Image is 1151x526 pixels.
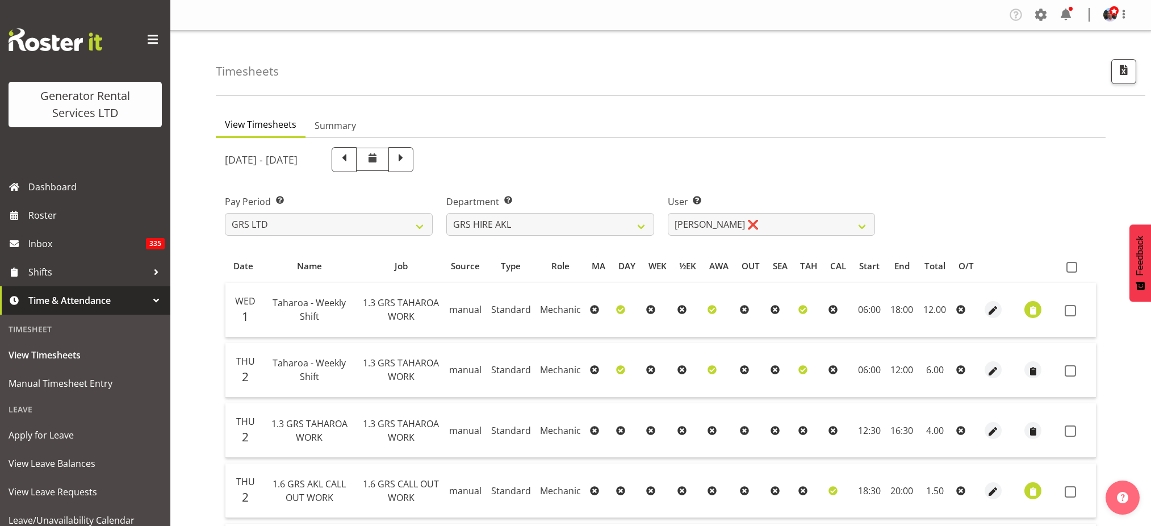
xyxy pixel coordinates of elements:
span: Feedback [1135,236,1145,275]
span: SEA [773,260,788,273]
span: Dashboard [28,178,165,195]
span: WEK [648,260,667,273]
span: Start [859,260,880,273]
td: 16:30 [886,403,918,458]
span: View Leave Balances [9,455,162,472]
td: Standard [487,403,535,458]
span: Source [451,260,480,273]
td: 12.00 [918,283,952,337]
td: 6.00 [918,343,952,398]
span: Role [551,260,570,273]
span: Apply for Leave [9,427,162,444]
td: 4.00 [918,403,952,458]
td: 12:00 [886,343,918,398]
span: 2 [242,429,249,445]
h4: Timesheets [216,65,279,78]
td: 06:00 [853,343,886,398]
span: 1.3 GRS TAHAROA WORK [363,357,439,383]
span: Thu [236,475,255,488]
span: 335 [146,238,165,249]
td: 12:30 [853,403,886,458]
span: Wed [235,295,256,307]
span: Shifts [28,264,148,281]
span: MA [592,260,605,273]
label: Pay Period [225,195,433,208]
span: View Timesheets [9,347,162,364]
td: 20:00 [886,464,918,518]
span: 2 [242,369,249,385]
span: O/T [959,260,974,273]
span: 1.3 GRS TAHAROA WORK [271,418,348,444]
span: AWA [709,260,729,273]
img: Rosterit website logo [9,28,102,51]
span: manual [449,485,482,497]
label: Department [446,195,654,208]
span: ½EK [679,260,696,273]
span: manual [449,424,482,437]
div: Generator Rental Services LTD [20,87,150,122]
a: View Leave Balances [3,449,168,478]
span: 1.3 GRS TAHAROA WORK [363,297,439,323]
span: Inbox [28,235,146,252]
span: View Leave Requests [9,483,162,500]
span: manual [449,364,482,376]
a: View Timesheets [3,341,168,369]
span: Name [297,260,322,273]
span: Mechanic [540,485,581,497]
td: 18:00 [886,283,918,337]
span: Thu [236,415,255,428]
button: Export CSV [1111,59,1136,84]
td: Standard [487,283,535,337]
span: TAH [800,260,817,273]
span: 2 [242,489,249,505]
span: Date [233,260,253,273]
span: Total [924,260,945,273]
td: Standard [487,464,535,518]
span: CAL [830,260,846,273]
h5: [DATE] - [DATE] [225,153,298,166]
span: 1 [242,308,249,324]
span: Mechanic [540,364,581,376]
span: Roster [28,207,165,224]
span: Mechanic [540,303,581,316]
td: 1.50 [918,464,952,518]
span: View Timesheets [225,118,296,131]
span: Taharoa - Weekly Shift [273,297,346,323]
img: jacques-engelbrecht1e891c9ce5a0e1434353ba6e107c632d.png [1103,8,1117,22]
td: 06:00 [853,283,886,337]
td: 18:30 [853,464,886,518]
div: Timesheet [3,318,168,341]
span: End [894,260,910,273]
span: Type [501,260,521,273]
span: manual [449,303,482,316]
a: Apply for Leave [3,421,168,449]
span: 1.3 GRS TAHAROA WORK [363,418,439,444]
span: Time & Attendance [28,292,148,309]
span: Mechanic [540,424,581,437]
button: Feedback - Show survey [1129,224,1151,302]
span: Taharoa - Weekly Shift [273,357,346,383]
span: 1.6 GRS AKL CALL OUT WORK [273,478,346,504]
a: View Leave Requests [3,478,168,506]
span: DAY [618,260,635,273]
img: help-xxl-2.png [1117,492,1128,503]
span: Manual Timesheet Entry [9,375,162,392]
td: Standard [487,343,535,398]
span: 1.6 GRS CALL OUT WORK [363,478,439,504]
label: User [668,195,876,208]
span: Job [395,260,408,273]
div: Leave [3,398,168,421]
span: Thu [236,355,255,368]
span: Summary [315,119,356,132]
a: Manual Timesheet Entry [3,369,168,398]
span: OUT [742,260,760,273]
